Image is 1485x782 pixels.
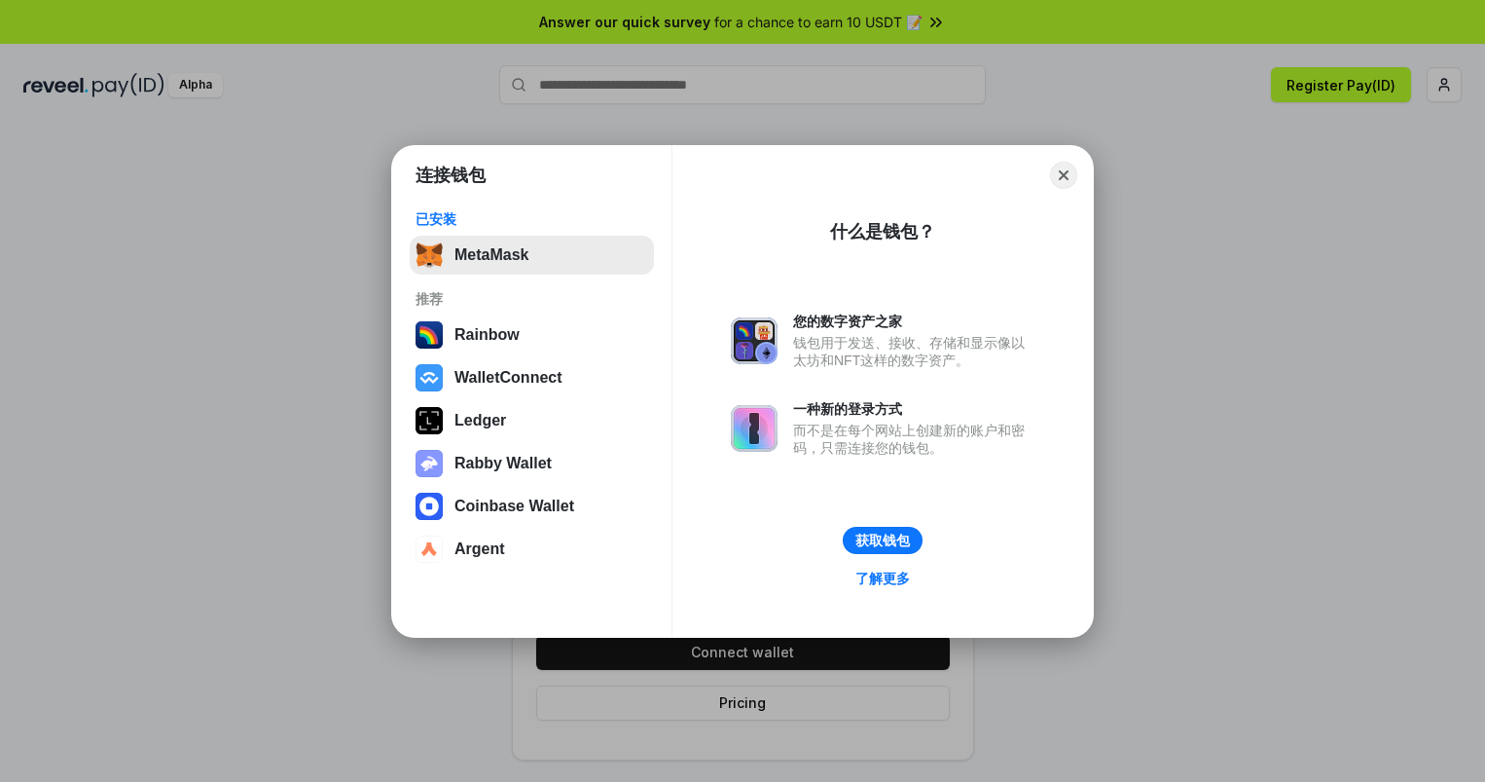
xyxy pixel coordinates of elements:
button: Rabby Wallet [410,444,654,483]
div: 了解更多 [855,570,910,587]
img: svg+xml,%3Csvg%20xmlns%3D%22http%3A%2F%2Fwww.w3.org%2F2000%2Fsvg%22%20width%3D%2228%22%20height%3... [416,407,443,434]
button: Rainbow [410,316,654,354]
div: 获取钱包 [855,532,910,549]
h1: 连接钱包 [416,164,486,187]
button: Coinbase Wallet [410,487,654,526]
img: svg+xml,%3Csvg%20width%3D%2228%22%20height%3D%2228%22%20viewBox%3D%220%200%2028%2028%22%20fill%3D... [416,364,443,391]
img: svg+xml,%3Csvg%20width%3D%2228%22%20height%3D%2228%22%20viewBox%3D%220%200%2028%2028%22%20fill%3D... [416,536,443,563]
button: WalletConnect [410,358,654,397]
div: Ledger [454,412,506,429]
img: svg+xml,%3Csvg%20xmlns%3D%22http%3A%2F%2Fwww.w3.org%2F2000%2Fsvg%22%20fill%3D%22none%22%20viewBox... [731,405,778,452]
div: 您的数字资产之家 [793,313,1034,330]
button: Argent [410,530,654,569]
img: svg+xml,%3Csvg%20width%3D%22120%22%20height%3D%22120%22%20viewBox%3D%220%200%20120%20120%22%20fil... [416,321,443,349]
button: Ledger [410,401,654,440]
img: svg+xml,%3Csvg%20fill%3D%22none%22%20height%3D%2233%22%20viewBox%3D%220%200%2035%2033%22%20width%... [416,242,443,269]
div: 一种新的登录方式 [793,400,1034,418]
div: MetaMask [454,246,528,264]
a: 了解更多 [844,566,922,591]
button: MetaMask [410,236,654,275]
div: 已安装 [416,210,648,228]
div: 钱包用于发送、接收、存储和显示像以太坊和NFT这样的数字资产。 [793,334,1034,369]
div: Rabby Wallet [454,455,552,472]
div: Coinbase Wallet [454,498,574,515]
div: 什么是钱包？ [830,220,935,243]
img: svg+xml,%3Csvg%20xmlns%3D%22http%3A%2F%2Fwww.w3.org%2F2000%2Fsvg%22%20fill%3D%22none%22%20viewBox... [416,450,443,477]
div: Argent [454,540,505,558]
div: WalletConnect [454,369,562,387]
img: svg+xml,%3Csvg%20width%3D%2228%22%20height%3D%2228%22%20viewBox%3D%220%200%2028%2028%22%20fill%3D... [416,493,443,520]
div: 推荐 [416,290,648,308]
button: Close [1050,162,1077,189]
img: svg+xml,%3Csvg%20xmlns%3D%22http%3A%2F%2Fwww.w3.org%2F2000%2Fsvg%22%20fill%3D%22none%22%20viewBox... [731,317,778,364]
div: Rainbow [454,326,520,344]
button: 获取钱包 [843,527,923,554]
div: 而不是在每个网站上创建新的账户和密码，只需连接您的钱包。 [793,422,1034,457]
